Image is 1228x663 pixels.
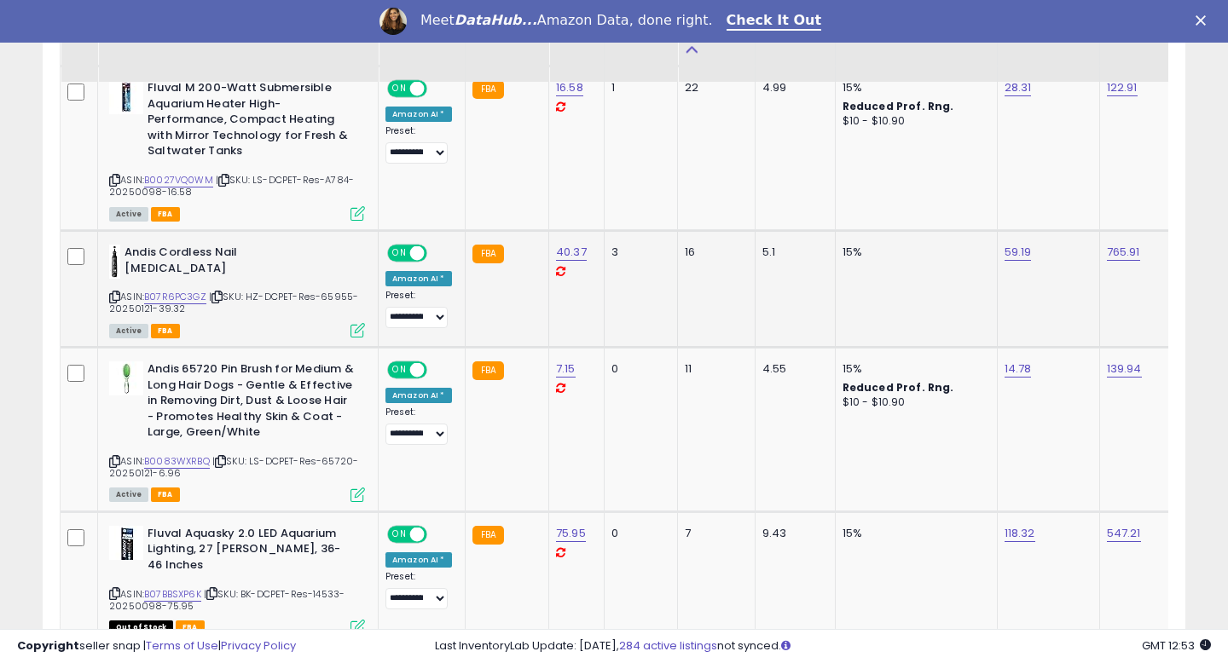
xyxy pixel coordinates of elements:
a: 139.94 [1107,360,1142,378]
a: B07BBSXP6K [144,587,201,602]
span: All listings currently available for purchase on Amazon [109,324,148,338]
span: | SKU: LS-DCPET-Res-65720-20250121-6.96 [109,454,358,480]
small: FBA [472,245,504,263]
div: 0 [611,526,664,541]
div: 15% [843,361,984,377]
small: FBA [472,80,504,99]
div: 15% [843,526,984,541]
div: Last InventoryLab Update: [DATE], not synced. [435,638,1211,654]
div: 11 [685,361,742,377]
div: seller snap | | [17,638,296,654]
div: 5.1 [762,245,822,260]
span: ON [389,246,410,261]
a: Terms of Use [146,637,218,654]
div: Close [1196,15,1213,26]
a: 75.95 [556,525,586,542]
b: Reduced Prof. Rng. [843,99,954,113]
div: 0 [611,361,664,377]
div: 15% [843,245,984,260]
a: 16.58 [556,79,583,96]
a: 40.37 [556,244,587,261]
b: Reduced Prof. Rng. [843,380,954,395]
a: B07R6PC3GZ [144,290,206,304]
img: 41mBjzLApWL._SL40_.jpg [109,526,143,560]
span: All listings currently available for purchase on Amazon [109,207,148,222]
div: Preset: [385,125,452,164]
span: FBA [151,324,180,338]
div: Amazon AI * [385,552,452,568]
div: 22 [685,80,742,95]
div: 4.55 [762,361,822,377]
b: Fluval Aquasky 2.0 LED Aquarium Lighting, 27 [PERSON_NAME], 36-46 Inches [148,526,355,578]
small: FBA [472,526,504,545]
a: B0027VQ0WM [144,173,213,187]
a: 14.78 [1005,360,1032,378]
span: | SKU: BK-DCPET-Res-14533-20250098-75.95 [109,587,345,613]
div: 7 [685,526,742,541]
span: | SKU: LS-DCPET-Res-A784-20250098-16.58 [109,173,354,199]
b: Fluval M 200-Watt Submersible Aquarium Heater High-Performance, Compact Heating with Mirror Techn... [148,80,355,164]
i: DataHub... [455,12,537,28]
div: ASIN: [109,361,365,500]
div: Meet Amazon Data, done right. [420,12,713,29]
a: 118.32 [1005,525,1035,542]
span: OFF [425,527,452,541]
a: Check It Out [727,12,822,31]
img: 31-e6QguXqL._SL40_.jpg [109,80,143,114]
span: ON [389,82,410,96]
div: 4.99 [762,80,822,95]
span: FBA [151,207,180,222]
div: ASIN: [109,526,365,633]
div: 3 [611,245,664,260]
div: Preset: [385,406,452,445]
a: B0083WXRBQ [144,454,210,469]
a: 122.91 [1107,79,1138,96]
span: All listings currently available for purchase on Amazon [109,487,148,502]
span: FBA [151,487,180,502]
div: Amazon AI * [385,388,452,403]
div: Amazon AI * [385,271,452,286]
img: 31SuvX49+kL._SL40_.jpg [109,361,143,395]
small: FBA [472,361,504,380]
span: OFF [425,363,452,378]
img: Profile image for Georgie [379,8,407,35]
strong: Copyright [17,637,79,654]
div: ASIN: [109,80,365,219]
img: 21fEEzJGAOL._SL40_.jpg [109,245,120,279]
span: 2025-09-10 12:53 GMT [1142,637,1211,654]
div: Amazon AI * [385,107,452,122]
a: 7.15 [556,360,576,378]
div: $10 - $10.90 [843,395,984,410]
a: 28.31 [1005,79,1032,96]
span: ON [389,363,410,378]
b: Andis Cordless Nail [MEDICAL_DATA] [125,245,332,280]
span: | SKU: HZ-DCPET-Res-65955-20250121-39.32 [109,290,358,315]
span: ON [389,527,410,541]
div: ASIN: [109,245,365,336]
div: Preset: [385,290,452,328]
a: 284 active listings [619,637,717,654]
div: Preset: [385,571,452,609]
div: 16 [685,245,742,260]
a: 765.91 [1107,244,1140,261]
div: 15% [843,80,984,95]
div: $10 - $10.90 [843,114,984,129]
span: OFF [425,82,452,96]
b: Andis 65720 Pin Brush for Medium & Long Hair Dogs - Gentle & Effective in Removing Dirt, Dust & L... [148,361,355,445]
div: 1 [611,80,664,95]
a: 547.21 [1107,525,1141,542]
a: 59.19 [1005,244,1032,261]
a: Privacy Policy [221,637,296,654]
div: 9.43 [762,526,822,541]
span: OFF [425,246,452,261]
